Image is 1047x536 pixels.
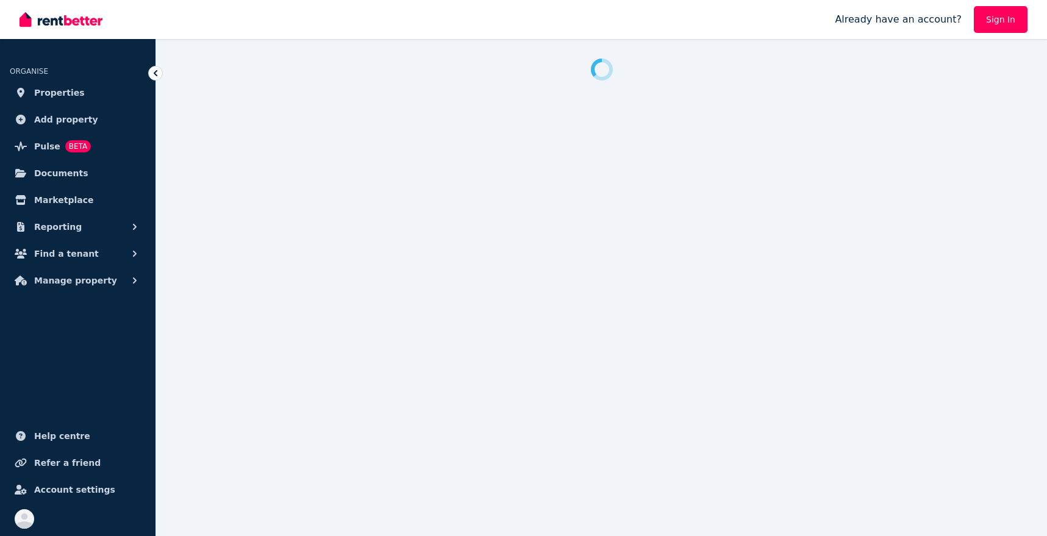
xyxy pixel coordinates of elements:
[10,477,146,502] a: Account settings
[10,215,146,239] button: Reporting
[10,424,146,448] a: Help centre
[10,67,48,76] span: ORGANISE
[34,112,98,127] span: Add property
[34,166,88,180] span: Documents
[835,12,962,27] span: Already have an account?
[34,482,115,497] span: Account settings
[65,140,91,152] span: BETA
[34,139,60,154] span: Pulse
[34,456,101,470] span: Refer a friend
[10,134,146,159] a: PulseBETA
[10,107,146,132] a: Add property
[34,85,85,100] span: Properties
[20,10,102,29] img: RentBetter
[10,451,146,475] a: Refer a friend
[34,220,82,234] span: Reporting
[34,429,90,443] span: Help centre
[10,188,146,212] a: Marketplace
[974,6,1027,33] a: Sign In
[10,161,146,185] a: Documents
[34,273,117,288] span: Manage property
[34,246,99,261] span: Find a tenant
[34,193,93,207] span: Marketplace
[10,241,146,266] button: Find a tenant
[10,268,146,293] button: Manage property
[10,80,146,105] a: Properties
